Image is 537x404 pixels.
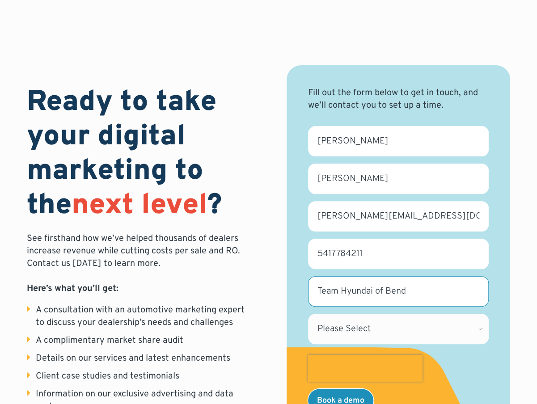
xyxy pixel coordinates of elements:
p: See firsthand how we’ve helped thousands of dealers increase revenue while cutting costs per sale... [27,232,250,295]
input: Business email [308,201,489,231]
div: A consultation with an automotive marketing expert to discuss your dealership’s needs and challenges [36,304,250,329]
div: Fill out the form below to get in touch, and we’ll contact you to set up a time. [308,87,489,112]
input: Last name [308,164,489,194]
iframe: reCAPTCHA [308,355,423,382]
input: Phone number [308,239,489,269]
input: Dealership name [308,276,489,307]
h1: Ready to take your digital marketing to the ? [27,86,250,223]
div: A complimentary market share audit [36,334,183,347]
div: Details on our services and latest enhancements [36,352,230,365]
strong: Here’s what you’ll get: [27,283,118,295]
span: next level [72,188,207,224]
input: First name [308,126,489,156]
div: Client case studies and testimonials [36,370,179,383]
